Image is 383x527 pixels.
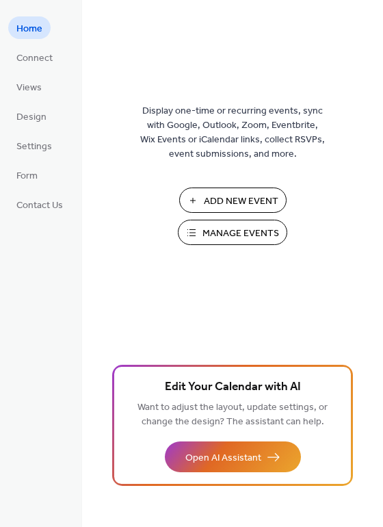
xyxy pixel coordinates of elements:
a: Design [8,105,55,127]
span: Home [16,22,42,36]
button: Add New Event [179,188,287,213]
span: Manage Events [202,227,279,241]
span: Views [16,81,42,95]
span: Form [16,169,38,183]
span: Display one-time or recurring events, sync with Google, Outlook, Zoom, Eventbrite, Wix Events or ... [140,104,325,162]
a: Views [8,75,50,98]
span: Settings [16,140,52,154]
span: Contact Us [16,198,63,213]
a: Home [8,16,51,39]
span: Connect [16,51,53,66]
span: Want to adjust the layout, update settings, or change the design? The assistant can help. [137,398,328,431]
button: Manage Events [178,220,287,245]
span: Open AI Assistant [185,451,261,465]
a: Connect [8,46,61,68]
a: Settings [8,134,60,157]
span: Edit Your Calendar with AI [165,378,301,397]
a: Contact Us [8,193,71,216]
button: Open AI Assistant [165,441,301,472]
a: Form [8,164,46,186]
span: Add New Event [204,194,278,209]
span: Design [16,110,47,125]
